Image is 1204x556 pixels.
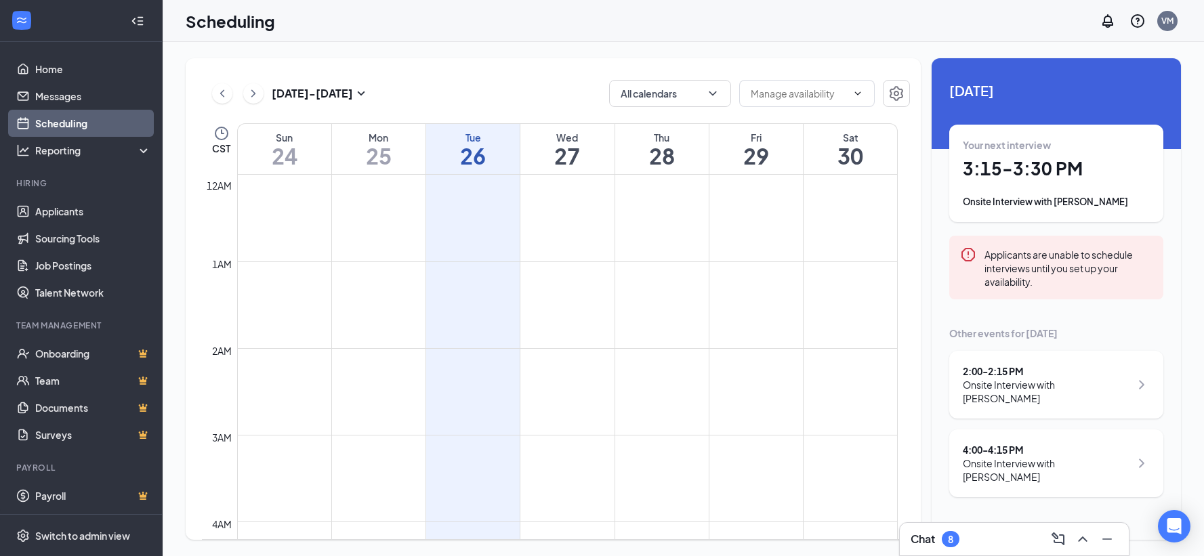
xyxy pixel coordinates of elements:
[212,83,232,104] button: ChevronLeft
[1096,528,1118,550] button: Minimize
[520,144,614,167] h1: 27
[426,144,520,167] h1: 26
[984,247,1153,288] div: Applicants are unable to schedule interviews until you set up your availability.
[238,144,331,167] h1: 24
[709,144,803,167] h1: 29
[35,225,151,252] a: Sourcing Tools
[35,279,151,306] a: Talent Network
[1047,528,1069,550] button: ComposeMessage
[1072,528,1094,550] button: ChevronUp
[35,482,151,509] a: PayrollCrown
[883,80,910,107] button: Settings
[35,340,151,367] a: OnboardingCrown
[16,462,148,473] div: Payroll
[212,142,230,155] span: CST
[706,87,720,100] svg: ChevronDown
[35,367,151,394] a: TeamCrown
[332,124,425,174] a: August 25, 2025
[186,9,275,33] h1: Scheduling
[238,124,331,174] a: August 24, 2025
[35,252,151,279] a: Job Postings
[949,326,1163,340] div: Other events for [DATE]
[963,195,1150,209] div: Onsite Interview with [PERSON_NAME]
[426,124,520,174] a: August 26, 2025
[35,144,152,157] div: Reporting
[804,124,897,174] a: August 30, 2025
[963,364,1130,378] div: 2:00 - 2:15 PM
[949,80,1163,101] span: [DATE]
[1158,510,1190,542] div: Open Intercom Messenger
[1129,13,1146,29] svg: QuestionInfo
[520,124,614,174] a: August 27, 2025
[948,534,953,545] div: 8
[1075,531,1091,547] svg: ChevronUp
[16,177,148,189] div: Hiring
[426,131,520,144] div: Tue
[15,14,28,27] svg: WorkstreamLogo
[209,430,234,445] div: 3am
[963,138,1150,152] div: Your next interview
[1100,13,1116,29] svg: Notifications
[35,394,151,421] a: DocumentsCrown
[35,110,151,137] a: Scheduling
[35,56,151,83] a: Home
[204,178,234,193] div: 12am
[1134,455,1150,471] svg: ChevronRight
[520,131,614,144] div: Wed
[615,124,709,174] a: August 28, 2025
[1161,15,1174,26] div: VM
[1134,377,1150,393] svg: ChevronRight
[852,88,863,99] svg: ChevronDown
[888,85,905,102] svg: Settings
[911,532,935,547] h3: Chat
[963,157,1150,180] h1: 3:15 - 3:30 PM
[615,131,709,144] div: Thu
[243,83,264,104] button: ChevronRight
[238,131,331,144] div: Sun
[609,80,731,107] button: All calendarsChevronDown
[213,125,230,142] svg: Clock
[709,124,803,174] a: August 29, 2025
[209,343,234,358] div: 2am
[16,529,30,542] svg: Settings
[247,85,260,102] svg: ChevronRight
[963,456,1130,484] div: Onsite Interview with [PERSON_NAME]
[1050,531,1066,547] svg: ComposeMessage
[332,144,425,167] h1: 25
[353,85,369,102] svg: SmallChevronDown
[131,14,144,28] svg: Collapse
[963,378,1130,405] div: Onsite Interview with [PERSON_NAME]
[963,443,1130,456] div: 4:00 - 4:15 PM
[751,86,847,101] input: Manage availability
[804,131,897,144] div: Sat
[615,144,709,167] h1: 28
[209,257,234,272] div: 1am
[709,131,803,144] div: Fri
[1099,531,1115,547] svg: Minimize
[35,421,151,448] a: SurveysCrown
[804,144,897,167] h1: 30
[215,85,229,102] svg: ChevronLeft
[35,529,130,542] div: Switch to admin view
[209,517,234,532] div: 4am
[272,86,353,101] h3: [DATE] - [DATE]
[35,83,151,110] a: Messages
[960,247,976,263] svg: Error
[16,144,30,157] svg: Analysis
[332,131,425,144] div: Mon
[16,320,148,331] div: Team Management
[35,198,151,225] a: Applicants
